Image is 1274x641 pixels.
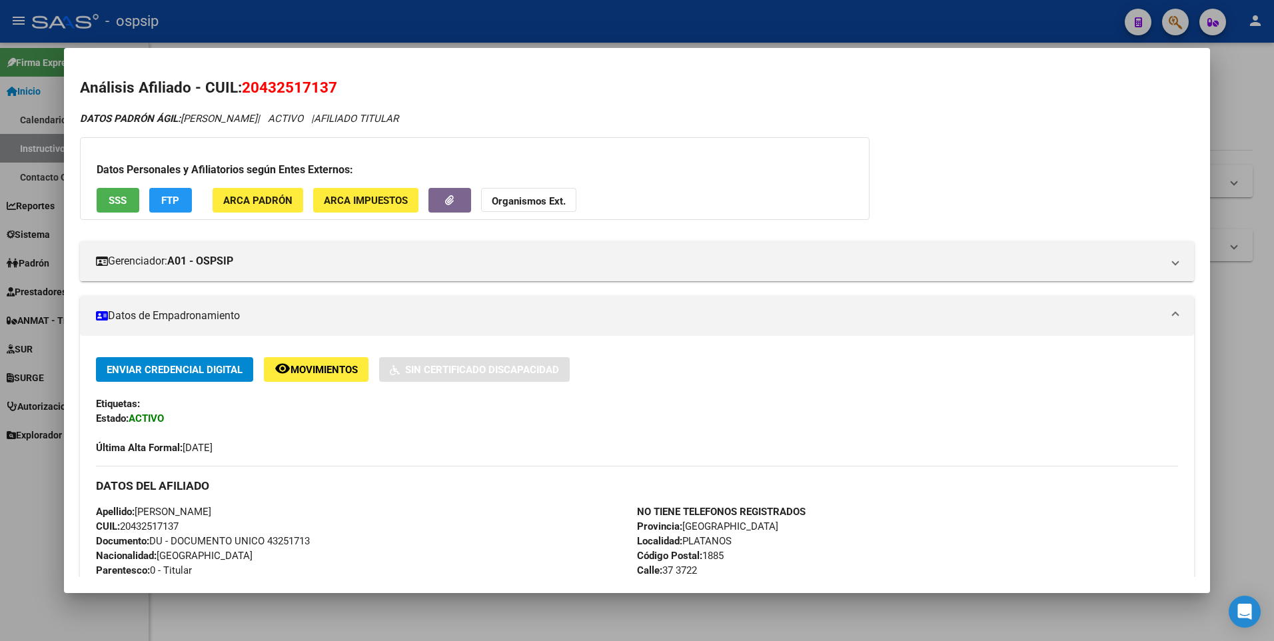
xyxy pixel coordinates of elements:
span: PLATANOS [637,535,732,547]
span: 37 3722 [637,564,697,576]
span: [GEOGRAPHIC_DATA] [637,520,778,532]
strong: Nacionalidad: [96,550,157,562]
span: 20432517137 [96,520,179,532]
mat-expansion-panel-header: Gerenciador:A01 - OSPSIP [80,241,1195,281]
mat-panel-title: Gerenciador: [96,253,1163,269]
strong: Apellido: [96,506,135,518]
strong: CUIL: [96,520,120,532]
button: SSS [97,188,139,213]
button: Enviar Credencial Digital [96,357,253,382]
h3: DATOS DEL AFILIADO [96,478,1179,493]
mat-icon: remove_red_eye [275,360,291,376]
h3: Datos Personales y Afiliatorios según Entes Externos: [97,162,853,178]
span: [DATE] [96,442,213,454]
strong: Última Alta Formal: [96,442,183,454]
strong: Etiquetas: [96,398,140,410]
span: AFILIADO TITULAR [314,113,398,125]
span: [PERSON_NAME] [80,113,257,125]
mat-panel-title: Datos de Empadronamiento [96,308,1163,324]
i: | ACTIVO | [80,113,398,125]
mat-expansion-panel-header: Datos de Empadronamiento [80,296,1195,336]
span: [GEOGRAPHIC_DATA] [96,550,253,562]
h2: Análisis Afiliado - CUIL: [80,77,1195,99]
span: Movimientos [291,364,358,376]
span: 20432517137 [242,79,337,96]
span: Enviar Credencial Digital [107,364,243,376]
strong: Código Postal: [637,550,702,562]
button: Movimientos [264,357,368,382]
button: ARCA Padrón [213,188,303,213]
span: ARCA Impuestos [324,195,408,207]
span: DU - DOCUMENTO UNICO 43251713 [96,535,310,547]
strong: NO TIENE TELEFONOS REGISTRADOS [637,506,806,518]
strong: DATOS PADRÓN ÁGIL: [80,113,181,125]
span: ARCA Padrón [223,195,293,207]
strong: Calle: [637,564,662,576]
button: Sin Certificado Discapacidad [379,357,570,382]
strong: ACTIVO [129,412,164,424]
strong: Estado: [96,412,129,424]
button: ARCA Impuestos [313,188,418,213]
span: FTP [161,195,179,207]
strong: Documento: [96,535,149,547]
strong: Provincia: [637,520,682,532]
button: Organismos Ext. [481,188,576,213]
strong: Localidad: [637,535,682,547]
button: FTP [149,188,192,213]
span: [PERSON_NAME] [96,506,211,518]
strong: Organismos Ext. [492,195,566,207]
div: Open Intercom Messenger [1229,596,1261,628]
span: SSS [109,195,127,207]
span: Sin Certificado Discapacidad [405,364,559,376]
span: 0 - Titular [96,564,192,576]
span: 1885 [637,550,724,562]
strong: A01 - OSPSIP [167,253,233,269]
strong: Parentesco: [96,564,150,576]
